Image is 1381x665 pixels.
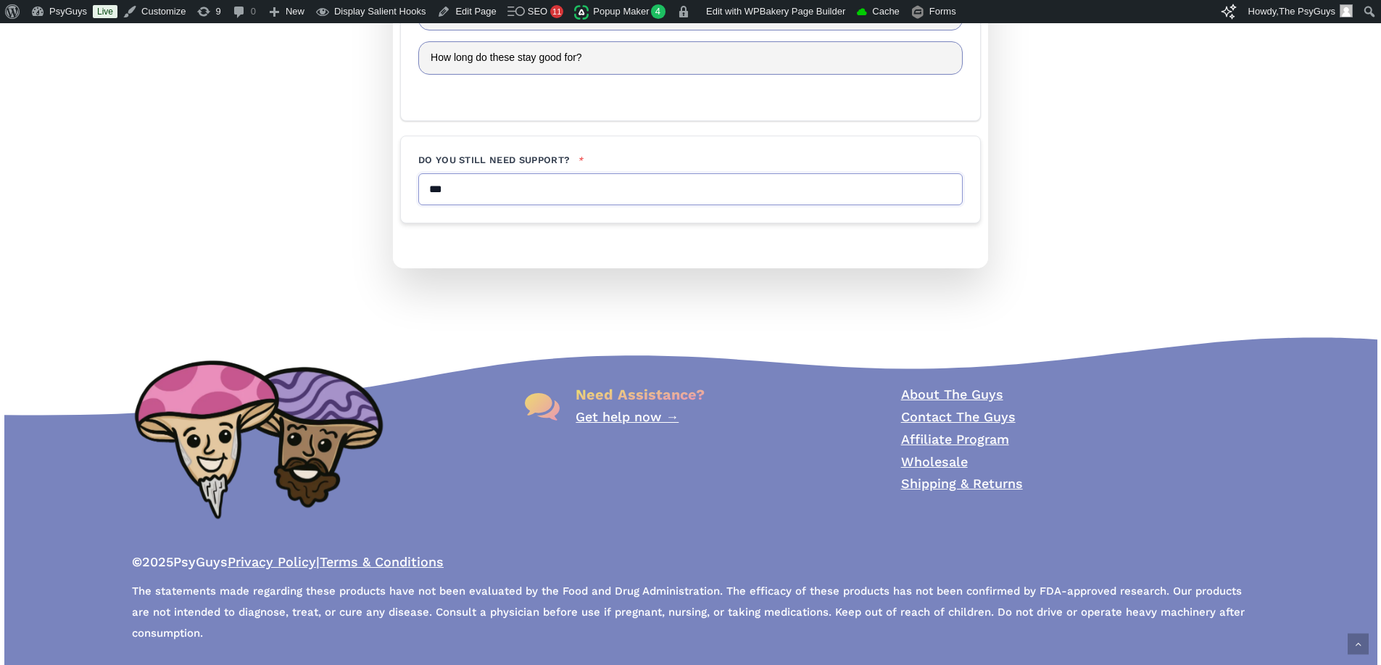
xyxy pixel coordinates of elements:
a: Back to top [1348,634,1369,655]
a: Live [93,5,117,18]
a: Shipping & Returns [901,476,1023,491]
span: PsyGuys | [132,554,444,573]
a: Contact The Guys [901,409,1016,424]
img: PsyGuys Heads Logo [132,344,386,534]
span: 2025 [142,554,173,569]
a: Terms & Conditions [320,554,444,569]
a: How long do these stay good for? [418,41,963,75]
div: 11 [550,5,563,18]
span: Need Assistance? [576,386,705,403]
span: The PsyGuys [1279,6,1335,17]
span: 4 [651,4,666,19]
a: About The Guys [901,387,1003,402]
b: © [132,554,142,569]
a: Wholesale [901,454,968,469]
a: Affiliate Program [901,431,1009,447]
img: Avatar photo [1340,4,1353,17]
a: Privacy Policy [228,554,316,569]
span: The statements made regarding these products have not been evaluated by the Food and Drug Adminis... [132,585,1245,643]
label: Do you still need support? [418,154,963,167]
a: Get help now → [576,409,679,424]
